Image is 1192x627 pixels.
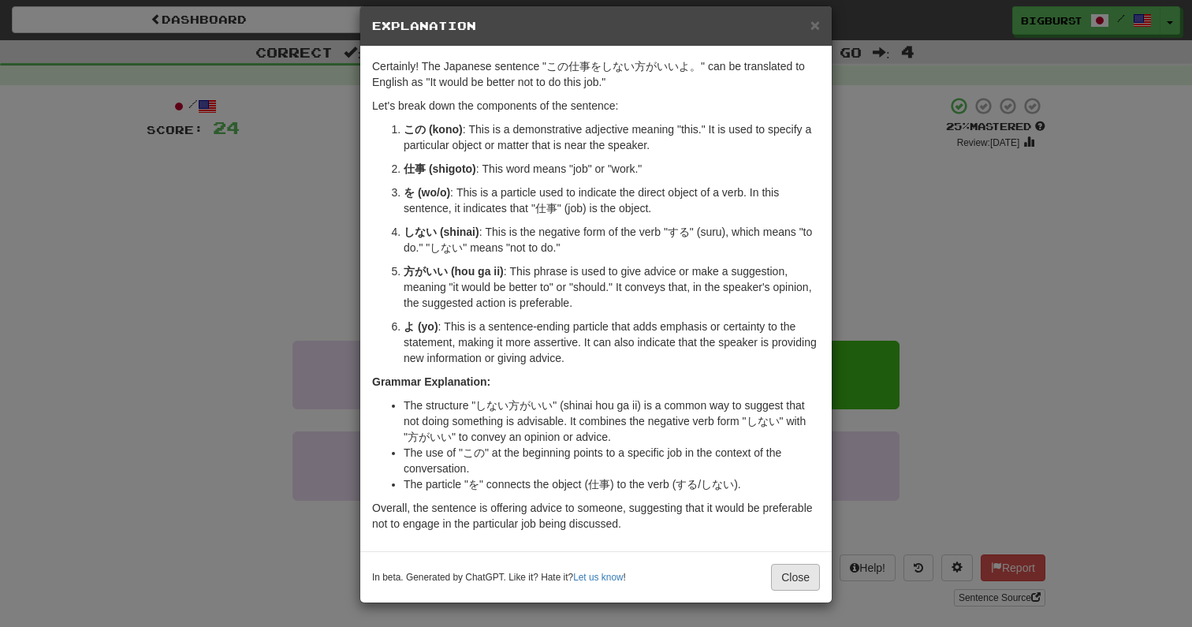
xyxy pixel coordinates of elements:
[404,265,504,278] strong: 方がいい (hou ga ii)
[404,319,820,366] p: : This is a sentence-ending particle that adds emphasis or certainty to the statement, making it ...
[372,571,626,584] small: In beta. Generated by ChatGPT. Like it? Hate it? !
[404,162,476,175] strong: 仕事 (shigoto)
[404,445,820,476] li: The use of "この" at the beginning points to a specific job in the context of the conversation.
[404,186,450,199] strong: を (wo/o)
[372,58,820,90] p: Certainly! The Japanese sentence "この仕事をしない方がいいよ。" can be translated to English as "It would be be...
[771,564,820,591] button: Close
[404,397,820,445] li: The structure "しない方がいい" (shinai hou ga ii) is a common way to suggest that not doing something is...
[404,161,820,177] p: : This word means "job" or "work."
[810,16,820,34] span: ×
[404,121,820,153] p: : This is a demonstrative adjective meaning "this." It is used to specify a particular object or ...
[372,500,820,532] p: Overall, the sentence is offering advice to someone, suggesting that it would be preferable not t...
[404,226,479,238] strong: しない (shinai)
[372,18,820,34] h5: Explanation
[404,185,820,216] p: : This is a particle used to indicate the direct object of a verb. In this sentence, it indicates...
[404,320,438,333] strong: よ (yo)
[404,224,820,256] p: : This is the negative form of the verb "する" (suru), which means "to do." "しない" means "not to do."
[404,263,820,311] p: : This phrase is used to give advice or make a suggestion, meaning "it would be better to" or "sh...
[810,17,820,33] button: Close
[404,123,463,136] strong: この (kono)
[573,572,623,583] a: Let us know
[372,375,490,388] strong: Grammar Explanation:
[372,98,820,114] p: Let's break down the components of the sentence:
[404,476,820,492] li: The particle "を" connects the object (仕事) to the verb (する/しない).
